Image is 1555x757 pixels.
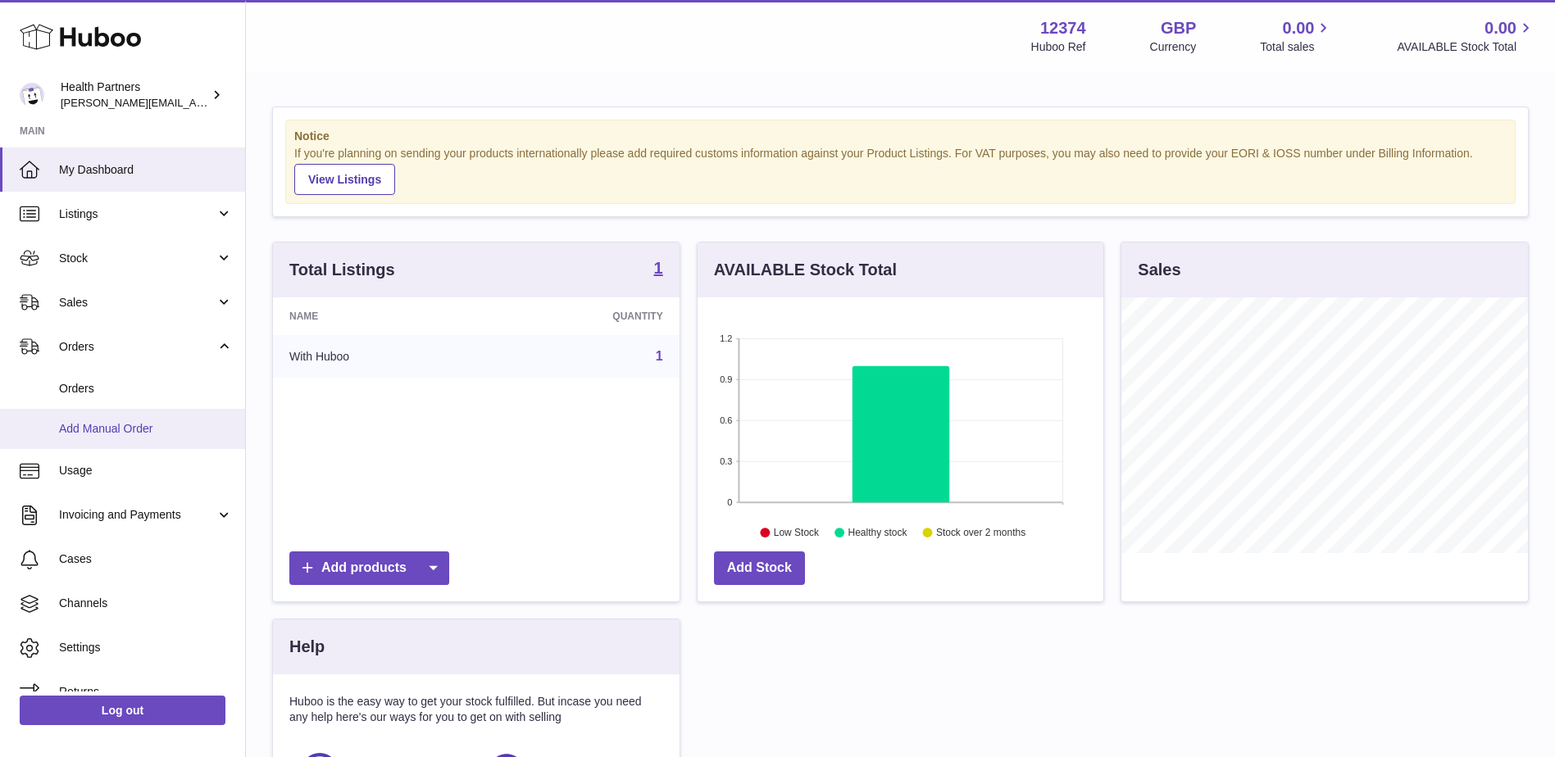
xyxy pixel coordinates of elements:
[273,335,487,378] td: With Huboo
[1031,39,1086,55] div: Huboo Ref
[1040,17,1086,39] strong: 12374
[294,146,1507,195] div: If you're planning on sending your products internationally please add required customs informati...
[1150,39,1197,55] div: Currency
[289,259,395,281] h3: Total Listings
[59,507,216,523] span: Invoicing and Payments
[714,259,897,281] h3: AVAILABLE Stock Total
[20,696,225,725] a: Log out
[59,206,216,222] span: Listings
[1397,39,1535,55] span: AVAILABLE Stock Total
[1138,259,1180,281] h3: Sales
[720,374,732,384] text: 0.9
[294,129,1507,144] strong: Notice
[720,456,732,466] text: 0.3
[1283,17,1315,39] span: 0.00
[1260,39,1333,55] span: Total sales
[59,339,216,355] span: Orders
[289,636,325,658] h3: Help
[720,333,732,343] text: 1.2
[59,640,233,655] span: Settings
[720,415,732,425] text: 0.6
[59,251,216,266] span: Stock
[1260,17,1333,55] a: 0.00 Total sales
[59,463,233,478] span: Usage
[1485,17,1516,39] span: 0.00
[654,260,663,279] a: 1
[1397,17,1535,55] a: 0.00 AVAILABLE Stock Total
[774,527,820,538] text: Low Stock
[848,527,907,538] text: Healthy stock
[1161,17,1196,39] strong: GBP
[59,381,233,397] span: Orders
[654,260,663,276] strong: 1
[656,349,663,363] a: 1
[289,551,449,585] a: Add products
[289,694,663,725] p: Huboo is the easy way to get your stock fulfilled. But incase you need any help here's our ways f...
[61,96,329,109] span: [PERSON_NAME][EMAIL_ADDRESS][DOMAIN_NAME]
[936,527,1025,538] text: Stock over 2 months
[59,596,233,611] span: Channels
[59,684,233,700] span: Returns
[61,79,208,111] div: Health Partners
[487,297,679,335] th: Quantity
[59,295,216,311] span: Sales
[59,421,233,437] span: Add Manual Order
[294,164,395,195] a: View Listings
[59,551,233,567] span: Cases
[20,83,44,107] img: jeni.moon@healthpartners.uk.com
[727,497,732,507] text: 0
[59,162,233,178] span: My Dashboard
[714,551,805,585] a: Add Stock
[273,297,487,335] th: Name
